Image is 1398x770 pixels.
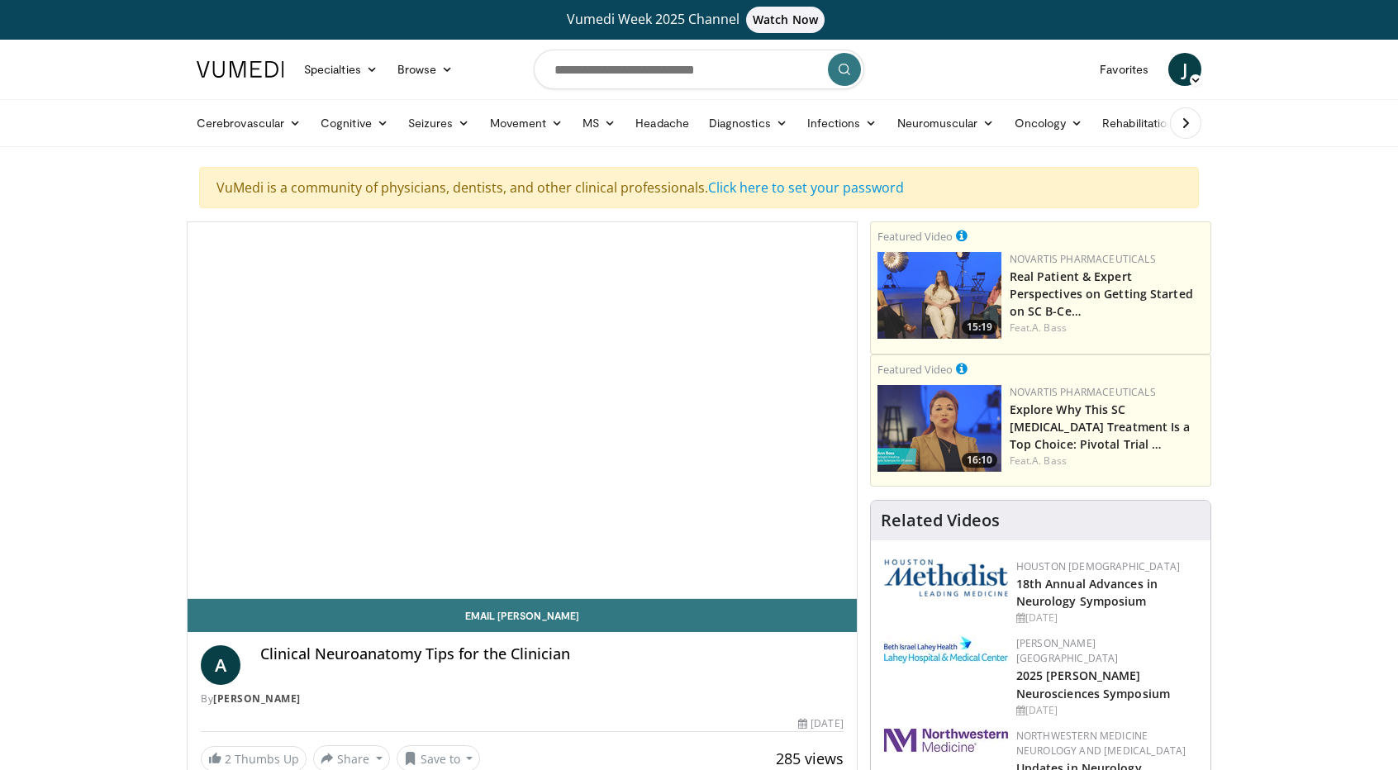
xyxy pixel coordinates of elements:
img: 2bf30652-7ca6-4be0-8f92-973f220a5948.png.150x105_q85_crop-smart_upscale.png [877,252,1001,339]
div: VuMedi is a community of physicians, dentists, and other clinical professionals. [199,167,1199,208]
a: Favorites [1090,53,1158,86]
a: Cerebrovascular [187,107,311,140]
img: 2a462fb6-9365-492a-ac79-3166a6f924d8.png.150x105_q85_autocrop_double_scale_upscale_version-0.2.jpg [884,729,1008,752]
div: [DATE] [1016,611,1197,625]
img: 5e4488cc-e109-4a4e-9fd9-73bb9237ee91.png.150x105_q85_autocrop_double_scale_upscale_version-0.2.png [884,559,1008,597]
a: Northwestern Medicine Neurology and [MEDICAL_DATA] [1016,729,1186,758]
div: [DATE] [798,716,843,731]
span: Vumedi Week 2025 Channel [567,10,831,28]
span: 16:10 [962,453,997,468]
a: Movement [480,107,573,140]
a: A. Bass [1032,454,1067,468]
a: Oncology [1005,107,1093,140]
a: Email [PERSON_NAME] [188,599,857,632]
a: Houston [DEMOGRAPHIC_DATA] [1016,559,1180,573]
a: Specialties [294,53,388,86]
a: Browse [388,53,464,86]
a: [PERSON_NAME] [213,692,301,706]
a: Click here to set your password [708,178,904,197]
div: Feat. [1010,321,1204,335]
small: Featured Video [877,362,953,377]
div: Feat. [1010,454,1204,468]
a: MS [573,107,625,140]
a: 18th Annual Advances in Neurology Symposium [1016,576,1158,609]
a: Headache [625,107,699,140]
a: Novartis Pharmaceuticals [1010,252,1156,266]
img: fac2b8e8-85fa-4965-ac55-c661781e9521.png.150x105_q85_crop-smart_upscale.png [877,385,1001,472]
small: Featured Video [877,229,953,244]
a: 2025 [PERSON_NAME] Neurosciences Symposium [1016,668,1170,701]
h4: Clinical Neuroanatomy Tips for the Clinician [260,645,844,663]
span: 15:19 [962,320,997,335]
img: e7977282-282c-4444-820d-7cc2733560fd.jpg.150x105_q85_autocrop_double_scale_upscale_version-0.2.jpg [884,636,1008,663]
a: Explore Why This SC [MEDICAL_DATA] Treatment Is a Top Choice: Pivotal Trial … [1010,402,1191,452]
span: Watch Now [746,7,825,33]
a: Cognitive [311,107,398,140]
a: Novartis Pharmaceuticals [1010,385,1156,399]
span: 285 views [776,749,844,768]
a: Infections [797,107,887,140]
a: Neuromuscular [887,107,1005,140]
a: 15:19 [877,252,1001,339]
input: Search topics, interventions [534,50,864,89]
h4: Related Videos [881,511,1000,530]
a: A. Bass [1032,321,1067,335]
video-js: Video Player [188,222,857,599]
a: Seizures [398,107,480,140]
a: Rehabilitation [1092,107,1183,140]
a: 16:10 [877,385,1001,472]
a: Vumedi Week 2025 ChannelWatch Now [199,7,1199,33]
a: Diagnostics [699,107,797,140]
div: By [201,692,844,706]
a: A [201,645,240,685]
a: [PERSON_NAME][GEOGRAPHIC_DATA] [1016,636,1119,665]
a: Real Patient & Expert Perspectives on Getting Started on SC B-Ce… [1010,269,1193,319]
a: J [1168,53,1201,86]
div: [DATE] [1016,703,1197,718]
span: 2 [225,751,231,767]
img: VuMedi Logo [197,61,284,78]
